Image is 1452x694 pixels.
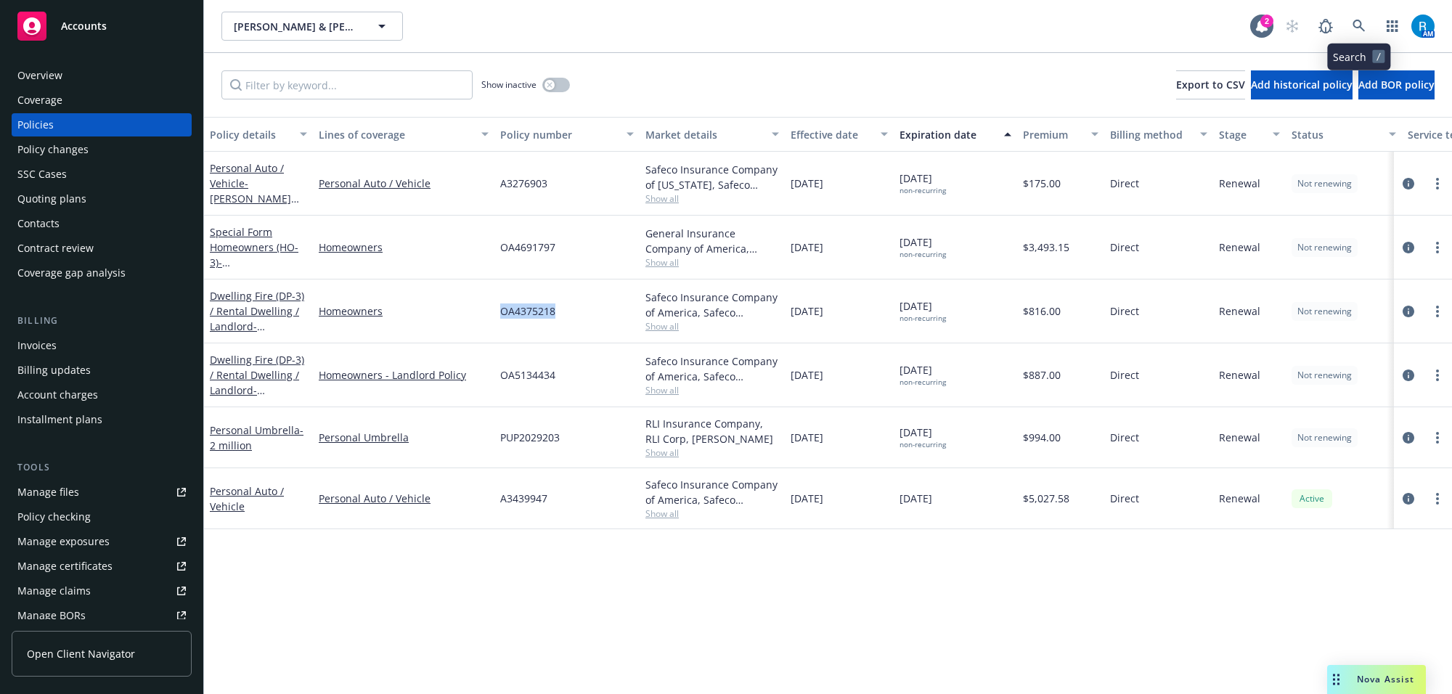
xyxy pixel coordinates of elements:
[1297,369,1352,382] span: Not renewing
[210,127,291,142] div: Policy details
[12,579,192,603] a: Manage claims
[17,555,113,578] div: Manage certificates
[319,303,489,319] a: Homeowners
[12,64,192,87] a: Overview
[204,117,313,152] button: Policy details
[900,250,946,259] div: non-recurring
[313,117,494,152] button: Lines of coverage
[1176,78,1245,91] span: Export to CSV
[1251,70,1353,99] button: Add historical policy
[900,186,946,195] div: non-recurring
[500,127,618,142] div: Policy number
[1023,367,1061,383] span: $887.00
[1286,117,1402,152] button: Status
[900,377,946,387] div: non-recurring
[319,491,489,506] a: Personal Auto / Vehicle
[1357,673,1414,685] span: Nova Assist
[1219,491,1260,506] span: Renewal
[61,20,107,32] span: Accounts
[1400,429,1417,446] a: circleInformation
[494,117,640,152] button: Policy number
[791,240,823,255] span: [DATE]
[791,430,823,445] span: [DATE]
[1400,303,1417,320] a: circleInformation
[1110,176,1139,191] span: Direct
[12,113,192,136] a: Policies
[17,579,91,603] div: Manage claims
[12,408,192,431] a: Installment plans
[234,19,359,34] span: [PERSON_NAME] & [PERSON_NAME] L
[1213,117,1286,152] button: Stage
[900,314,946,323] div: non-recurring
[17,359,91,382] div: Billing updates
[1219,430,1260,445] span: Renewal
[12,481,192,504] a: Manage files
[12,163,192,186] a: SSC Cases
[1023,240,1069,255] span: $3,493.15
[17,408,102,431] div: Installment plans
[1176,70,1245,99] button: Export to CSV
[500,491,547,506] span: A3439947
[12,6,192,46] a: Accounts
[645,416,779,446] div: RLI Insurance Company, RLI Corp, [PERSON_NAME]
[1411,15,1435,38] img: photo
[210,225,302,300] a: Special Form Homeowners (HO-3)
[1429,490,1446,507] a: more
[12,334,192,357] a: Invoices
[12,89,192,112] a: Coverage
[1297,492,1326,505] span: Active
[640,117,785,152] button: Market details
[12,138,192,161] a: Policy changes
[12,460,192,475] div: Tools
[221,12,403,41] button: [PERSON_NAME] & [PERSON_NAME] L
[1297,241,1352,254] span: Not renewing
[319,430,489,445] a: Personal Umbrella
[645,354,779,384] div: Safeco Insurance Company of America, Safeco Insurance (Liberty Mutual)
[645,256,779,269] span: Show all
[1110,430,1139,445] span: Direct
[210,353,304,412] a: Dwelling Fire (DP-3) / Rental Dwelling / Landlord
[500,303,555,319] span: OA4375218
[900,171,946,195] span: [DATE]
[17,334,57,357] div: Invoices
[500,430,560,445] span: PUP2029203
[210,383,302,412] span: - [STREET_ADDRESS]
[12,530,192,553] span: Manage exposures
[17,187,86,211] div: Quoting plans
[1219,303,1260,319] span: Renewal
[27,646,135,661] span: Open Client Navigator
[17,604,86,627] div: Manage BORs
[1251,78,1353,91] span: Add historical policy
[12,359,192,382] a: Billing updates
[1358,70,1435,99] button: Add BOR policy
[900,425,946,449] span: [DATE]
[900,298,946,323] span: [DATE]
[319,127,473,142] div: Lines of coverage
[210,289,304,364] a: Dwelling Fire (DP-3) / Rental Dwelling / Landlord
[1429,303,1446,320] a: more
[1297,431,1352,444] span: Not renewing
[210,176,299,221] span: - [PERSON_NAME] [PERSON_NAME]
[1260,15,1273,28] div: 2
[900,491,932,506] span: [DATE]
[645,162,779,192] div: Safeco Insurance Company of [US_STATE], Safeco Insurance (Liberty Mutual)
[791,176,823,191] span: [DATE]
[319,240,489,255] a: Homeowners
[791,491,823,506] span: [DATE]
[645,226,779,256] div: General Insurance Company of America, Safeco Insurance (Liberty Mutual)
[1297,305,1352,318] span: Not renewing
[1400,490,1417,507] a: circleInformation
[17,113,54,136] div: Policies
[210,484,284,513] a: Personal Auto / Vehicle
[1110,240,1139,255] span: Direct
[17,530,110,553] div: Manage exposures
[791,303,823,319] span: [DATE]
[645,192,779,205] span: Show all
[319,367,489,383] a: Homeowners - Landlord Policy
[17,237,94,260] div: Contract review
[210,423,303,452] span: - 2 million
[1023,303,1061,319] span: $816.00
[481,78,537,91] span: Show inactive
[1110,367,1139,383] span: Direct
[210,161,291,221] a: Personal Auto / Vehicle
